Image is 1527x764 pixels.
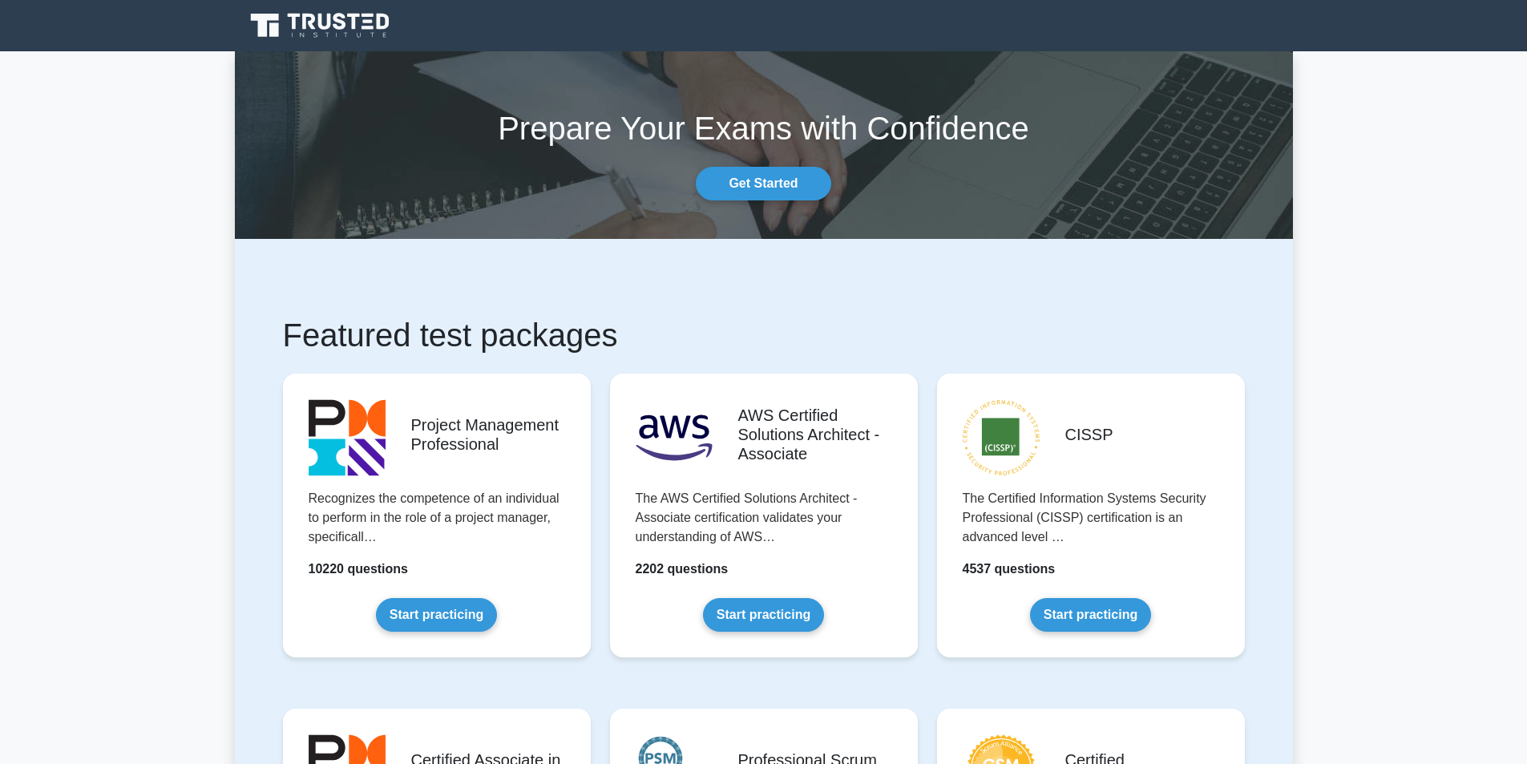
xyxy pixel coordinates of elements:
a: Start practicing [703,598,824,632]
a: Start practicing [1030,598,1151,632]
a: Start practicing [376,598,497,632]
h1: Prepare Your Exams with Confidence [235,109,1293,148]
h1: Featured test packages [283,316,1245,354]
a: Get Started [696,167,830,200]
